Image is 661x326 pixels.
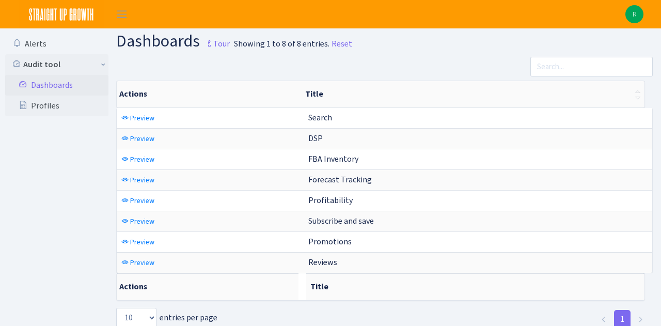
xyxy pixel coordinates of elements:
[130,175,154,185] span: Preview
[119,151,157,167] a: Preview
[119,213,157,229] a: Preview
[234,38,329,50] div: Showing 1 to 8 of 8 entries.
[119,172,157,188] a: Preview
[308,153,358,164] span: FBA Inventory
[130,113,154,123] span: Preview
[119,110,157,126] a: Preview
[109,6,135,23] button: Toggle navigation
[119,255,157,271] a: Preview
[130,154,154,164] span: Preview
[5,75,108,96] a: Dashboards
[308,215,374,226] span: Subscribe and save
[301,81,644,107] th: Title : activate to sort column ascending
[308,195,353,206] span: Profitability
[308,236,352,247] span: Promotions
[530,57,653,76] input: Search...
[5,34,108,54] a: Alerts
[625,5,643,23] img: Rachel
[5,54,108,75] a: Audit tool
[116,33,230,53] h1: Dashboards
[308,133,323,144] span: DSP
[200,30,230,52] a: Tour
[130,258,154,268] span: Preview
[332,38,352,50] a: Reset
[117,273,298,300] th: Actions
[119,193,157,209] a: Preview
[308,257,337,268] span: Reviews
[308,174,372,185] span: Forecast Tracking
[130,134,154,144] span: Preview
[5,96,108,116] a: Profiles
[308,112,332,123] span: Search
[119,234,157,250] a: Preview
[625,5,643,23] a: R
[117,81,301,107] th: Actions
[130,216,154,226] span: Preview
[119,131,157,147] a: Preview
[203,35,230,53] small: Tour
[306,273,644,300] th: Title
[130,237,154,247] span: Preview
[130,196,154,206] span: Preview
